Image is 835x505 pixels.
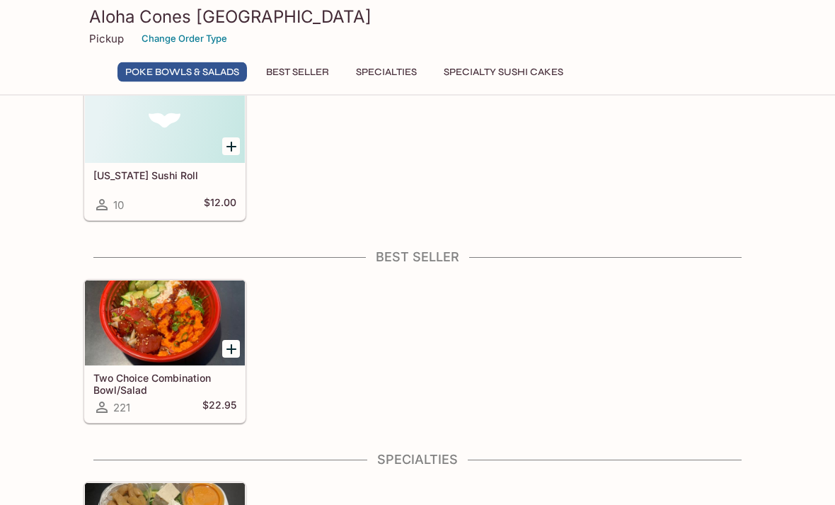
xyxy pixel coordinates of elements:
[204,197,236,214] h5: $12.00
[93,170,236,182] h5: [US_STATE] Sushi Roll
[93,373,236,396] h5: Two Choice Combination Bowl/Salad
[348,62,425,82] button: Specialties
[85,79,245,164] div: California Sushi Roll
[85,281,245,366] div: Two Choice Combination Bowl/Salad
[84,78,246,221] a: [US_STATE] Sushi Roll10$12.00
[113,402,130,415] span: 221
[83,453,751,468] h4: Specialties
[113,199,124,212] span: 10
[89,6,746,28] h3: Aloha Cones [GEOGRAPHIC_DATA]
[222,138,240,156] button: Add California Sushi Roll
[89,32,124,45] p: Pickup
[202,399,236,416] h5: $22.95
[436,62,571,82] button: Specialty Sushi Cakes
[84,280,246,424] a: Two Choice Combination Bowl/Salad221$22.95
[222,341,240,358] button: Add Two Choice Combination Bowl/Salad
[83,250,751,266] h4: Best Seller
[258,62,337,82] button: Best Seller
[135,28,234,50] button: Change Order Type
[117,62,247,82] button: Poke Bowls & Salads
